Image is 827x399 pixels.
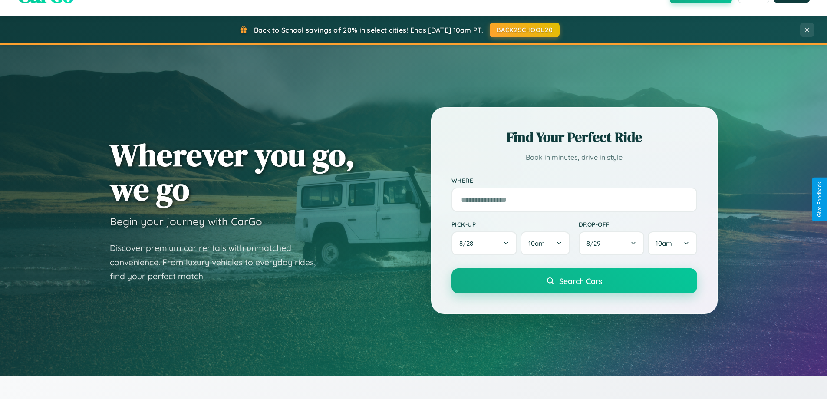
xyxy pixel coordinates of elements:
div: Give Feedback [817,182,823,217]
span: 10am [656,239,672,247]
span: Back to School savings of 20% in select cities! Ends [DATE] 10am PT. [254,26,483,34]
button: BACK2SCHOOL20 [490,23,560,37]
label: Where [451,177,697,184]
button: Search Cars [451,268,697,293]
span: 8 / 28 [459,239,478,247]
button: 8/28 [451,231,517,255]
button: 8/29 [579,231,645,255]
p: Book in minutes, drive in style [451,151,697,164]
h1: Wherever you go, we go [110,138,355,206]
label: Pick-up [451,221,570,228]
h2: Find Your Perfect Ride [451,128,697,147]
span: 8 / 29 [586,239,605,247]
p: Discover premium car rentals with unmatched convenience. From luxury vehicles to everyday rides, ... [110,241,327,284]
span: 10am [528,239,545,247]
label: Drop-off [579,221,697,228]
span: Search Cars [559,276,602,286]
h3: Begin your journey with CarGo [110,215,262,228]
button: 10am [521,231,570,255]
button: 10am [648,231,697,255]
